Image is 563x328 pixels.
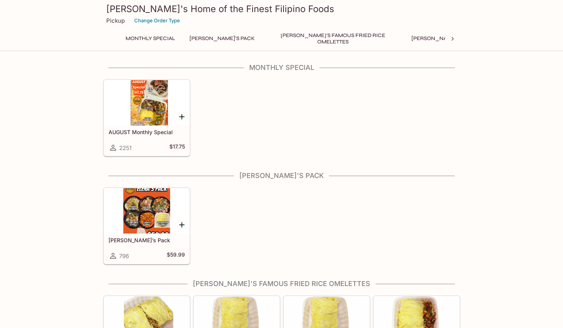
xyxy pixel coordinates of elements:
[109,237,185,243] h5: [PERSON_NAME]’s Pack
[119,144,132,152] span: 2251
[104,80,190,156] a: AUGUST Monthly Special2251$17.75
[131,15,183,26] button: Change Order Type
[103,280,460,288] h4: [PERSON_NAME]'s Famous Fried Rice Omelettes
[104,188,190,264] a: [PERSON_NAME]’s Pack796$59.99
[119,252,129,260] span: 796
[407,33,504,44] button: [PERSON_NAME]'s Mixed Plates
[185,33,259,44] button: [PERSON_NAME]'s Pack
[106,3,457,15] h3: [PERSON_NAME]'s Home of the Finest Filipino Foods
[109,129,185,135] h5: AUGUST Monthly Special
[106,17,125,24] p: Pickup
[121,33,179,44] button: Monthly Special
[104,80,189,125] div: AUGUST Monthly Special
[177,112,187,121] button: Add AUGUST Monthly Special
[104,188,189,234] div: Elena’s Pack
[177,220,187,229] button: Add Elena’s Pack
[167,251,185,260] h5: $59.99
[265,33,401,44] button: [PERSON_NAME]'s Famous Fried Rice Omelettes
[169,143,185,152] h5: $17.75
[103,172,460,180] h4: [PERSON_NAME]'s Pack
[103,63,460,72] h4: Monthly Special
